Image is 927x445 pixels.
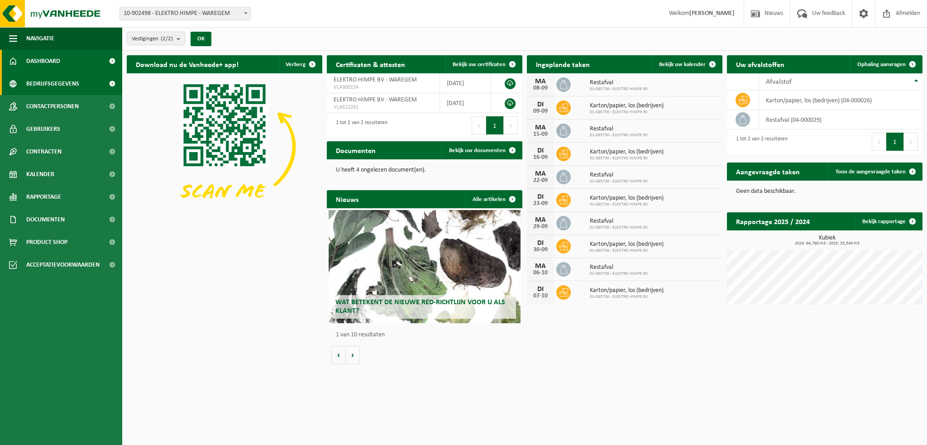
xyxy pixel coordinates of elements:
count: (2/2) [161,36,173,42]
div: DI [531,286,550,293]
span: 01-085736 - ELEKTRO HIMPE BV [590,110,664,115]
div: 22-09 [531,177,550,184]
span: 01-085736 - ELEKTRO HIMPE BV [590,225,648,230]
button: 1 [886,133,904,151]
span: Restafval [590,172,648,179]
a: Bekijk uw certificaten [445,55,521,73]
span: Acceptatievoorwaarden [26,254,100,276]
p: Geen data beschikbaar. [736,188,913,195]
span: Contracten [26,140,62,163]
span: Bedrijfsgegevens [26,72,79,95]
span: Afvalstof [766,78,792,86]
span: 10-902498 - ELEKTRO HIMPE - WAREGEM [120,7,250,20]
div: DI [531,147,550,154]
div: 08-09 [531,85,550,91]
a: Bekijk uw documenten [442,141,521,159]
img: Download de VHEPlus App [127,73,322,220]
span: Kalender [26,163,54,186]
div: 1 tot 2 van 2 resultaten [731,132,788,152]
h2: Download nu de Vanheede+ app! [127,55,248,73]
span: Karton/papier, los (bedrijven) [590,102,664,110]
button: Vorige [331,346,346,364]
h2: Certificaten & attesten [327,55,414,73]
span: Bekijk uw kalender [659,62,706,67]
div: 07-10 [531,293,550,299]
td: [DATE] [440,73,491,93]
div: 23-09 [531,201,550,207]
div: MA [531,216,550,224]
a: Bekijk uw kalender [652,55,722,73]
span: Bekijk uw certificaten [453,62,506,67]
strong: [PERSON_NAME] [689,10,735,17]
span: Restafval [590,218,648,225]
span: Karton/papier, los (bedrijven) [590,241,664,248]
span: 01-085736 - ELEKTRO HIMPE BV [590,248,664,254]
h2: Documenten [327,141,385,159]
button: Vestigingen(2/2) [127,32,185,45]
div: MA [531,78,550,85]
a: Bekijk rapportage [855,212,922,230]
span: 01-085736 - ELEKTRO HIMPE BV [590,271,648,277]
td: karton/papier, los (bedrijven) (04-000026) [759,91,922,110]
span: ELEKTRO HIMPE BV - WAREGEM [334,96,417,103]
h2: Rapportage 2025 / 2024 [727,212,819,230]
span: 01-085736 - ELEKTRO HIMPE BV [590,294,664,300]
span: Dashboard [26,50,60,72]
div: 30-09 [531,247,550,253]
span: Documenten [26,208,65,231]
div: 15-09 [531,131,550,138]
span: Toon de aangevraagde taken [836,169,906,175]
span: 01-085736 - ELEKTRO HIMPE BV [590,133,648,138]
h2: Uw afvalstoffen [727,55,793,73]
td: restafval (04-000029) [759,110,922,129]
span: Restafval [590,125,648,133]
h3: Kubiek [731,235,922,246]
span: Product Shop [26,231,67,254]
h2: Nieuws [327,190,368,208]
span: Rapportage [26,186,61,208]
div: DI [531,239,550,247]
span: ELEKTRO HIMPE BV - WAREGEM [334,77,417,83]
div: DI [531,101,550,108]
div: 16-09 [531,154,550,161]
span: 01-085736 - ELEKTRO HIMPE BV [590,86,648,92]
div: 29-09 [531,224,550,230]
span: 10-902498 - ELEKTRO HIMPE - WAREGEM [119,7,251,20]
h2: Ingeplande taken [527,55,599,73]
button: Previous [472,116,486,134]
span: Verberg [286,62,306,67]
span: Gebruikers [26,118,60,140]
span: Karton/papier, los (bedrijven) [590,287,664,294]
button: Previous [872,133,886,151]
div: DI [531,193,550,201]
div: 1 tot 2 van 2 resultaten [331,115,387,135]
span: Bekijk uw documenten [449,148,506,153]
a: Alle artikelen [465,190,521,208]
td: [DATE] [440,93,491,113]
a: Wat betekent de nieuwe RED-richtlijn voor u als klant? [329,210,520,323]
div: 09-09 [531,108,550,115]
span: Ophaling aanvragen [857,62,906,67]
span: 01-085736 - ELEKTRO HIMPE BV [590,179,648,184]
button: Volgende [346,346,360,364]
span: 01-085736 - ELEKTRO HIMPE BV [590,156,664,161]
span: Karton/papier, los (bedrijven) [590,148,664,156]
span: Restafval [590,264,648,271]
p: 1 van 10 resultaten [336,332,518,338]
span: 2024: 64,760 m3 - 2025: 33,340 m3 [731,241,922,246]
span: Karton/papier, los (bedrijven) [590,195,664,202]
span: VLA900154 [334,84,433,91]
a: Toon de aangevraagde taken [828,163,922,181]
div: MA [531,170,550,177]
h2: Aangevraagde taken [727,163,809,180]
button: OK [191,32,211,46]
a: Ophaling aanvragen [850,55,922,73]
div: MA [531,124,550,131]
button: Next [504,116,518,134]
span: VLA612261 [334,104,433,111]
div: MA [531,263,550,270]
button: 1 [486,116,504,134]
span: Wat betekent de nieuwe RED-richtlijn voor u als klant? [335,299,505,315]
button: Verberg [278,55,321,73]
button: Next [904,133,918,151]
